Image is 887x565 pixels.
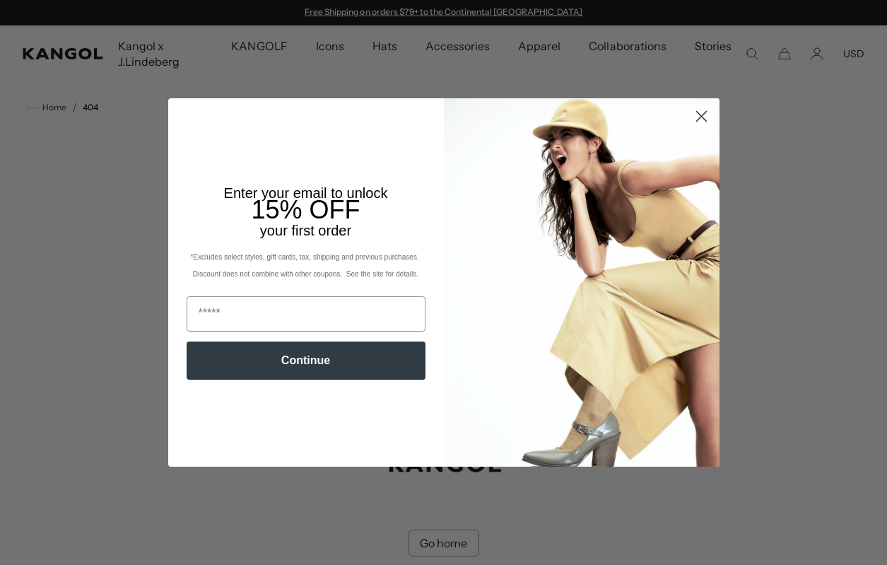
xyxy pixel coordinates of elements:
span: 15% OFF [251,195,360,224]
span: Enter your email to unlock [224,185,388,201]
span: *Excludes select styles, gift cards, tax, shipping and previous purchases. Discount does not comb... [190,253,421,278]
button: Continue [187,342,425,380]
span: your first order [260,223,351,238]
input: Email [187,296,425,332]
button: Close dialog [689,104,714,129]
img: 93be19ad-e773-4382-80b9-c9d740c9197f.jpeg [444,98,719,466]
